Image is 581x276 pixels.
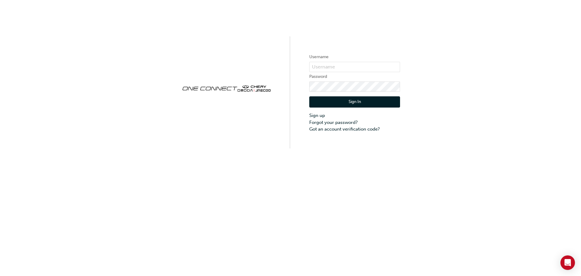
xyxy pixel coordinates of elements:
a: Forgot your password? [309,119,400,126]
input: Username [309,62,400,72]
img: oneconnect [181,80,272,96]
label: Username [309,53,400,61]
a: Sign up [309,112,400,119]
button: Sign In [309,96,400,108]
div: Open Intercom Messenger [560,255,575,270]
label: Password [309,73,400,80]
a: Got an account verification code? [309,126,400,133]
